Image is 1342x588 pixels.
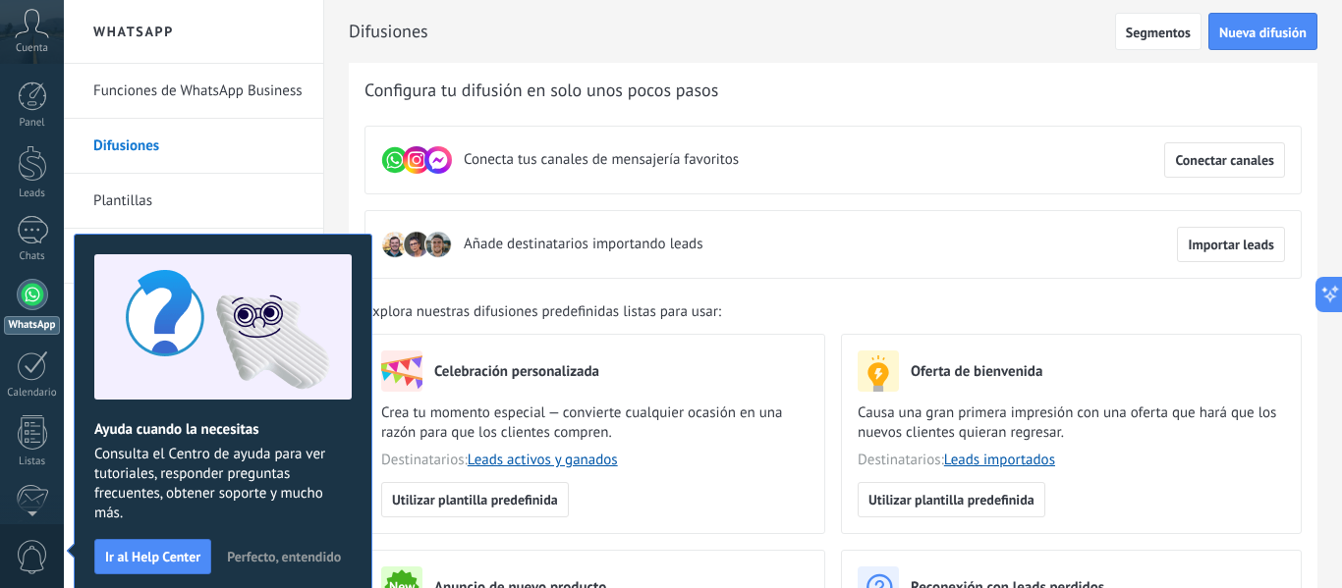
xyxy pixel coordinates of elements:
[403,231,430,258] img: leadIcon
[858,451,1285,470] span: Destinatarios:
[468,451,618,469] a: Leads activos y ganados
[64,174,323,229] li: Plantillas
[4,250,61,263] div: Chats
[464,235,702,254] span: Añade destinatarios importando leads
[93,119,304,174] a: Difusiones
[94,445,352,523] span: Consulta el Centro de ayuda para ver tutoriales, responder preguntas frecuentes, obtener soporte ...
[4,187,61,200] div: Leads
[4,316,60,335] div: WhatsApp
[381,482,569,517] button: Utilizar plantilla predefinida
[105,550,200,563] span: Ir al Help Center
[94,420,352,439] h2: Ayuda cuando la necesitas
[93,229,304,284] a: Bots
[227,550,341,563] span: Perfecto, entendido
[944,451,1055,469] a: Leads importados
[94,539,211,574] button: Ir al Help Center
[868,493,1034,507] span: Utilizar plantilla predefinida
[424,231,452,258] img: leadIcon
[1188,238,1274,251] span: Importar leads
[858,482,1045,517] button: Utilizar plantilla predefinida
[93,174,304,229] a: Plantillas
[364,302,721,322] span: Explora nuestras difusiones predefinidas listas para usar:
[218,542,350,571] button: Perfecto, entendido
[381,403,809,443] span: Crea tu momento especial — convierte cualquier ocasión en una razón para que los clientes compren.
[4,387,61,400] div: Calendario
[364,79,718,102] span: Configura tu difusión en solo unos pocos pasos
[464,150,739,170] span: Conecta tus canales de mensajería favoritos
[4,117,61,130] div: Panel
[1115,13,1202,50] button: Segmentos
[858,403,1285,443] span: Causa una gran primera impresión con una oferta que hará que los nuevos clientes quieran regresar.
[911,362,1042,381] h3: Oferta de bienvenida
[4,455,61,468] div: Listas
[93,64,304,119] a: Funciones de WhatsApp Business
[1126,26,1191,39] span: Segmentos
[1219,26,1307,39] span: Nueva difusión
[381,451,809,470] span: Destinatarios:
[64,119,323,174] li: Difusiones
[1208,13,1317,50] button: Nueva difusión
[349,12,1115,51] h2: Difusiones
[434,362,599,381] h3: Celebración personalizada
[64,229,323,284] li: Bots
[1164,142,1285,178] button: Conectar canales
[16,42,48,55] span: Cuenta
[1177,227,1285,262] button: Importar leads
[381,231,409,258] img: leadIcon
[64,64,323,119] li: Funciones de WhatsApp Business
[392,493,558,507] span: Utilizar plantilla predefinida
[1175,153,1274,167] span: Conectar canales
